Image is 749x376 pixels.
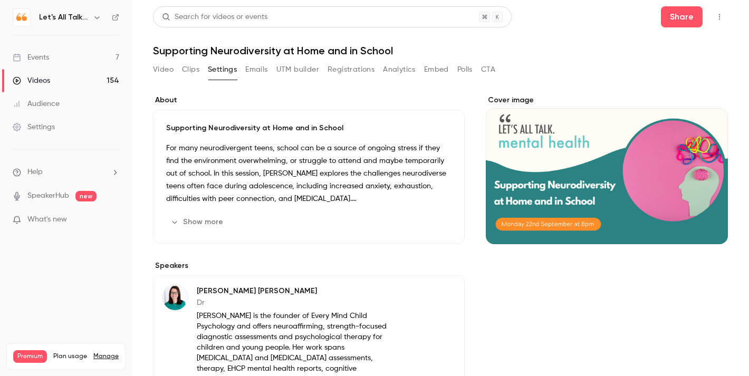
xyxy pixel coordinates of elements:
[53,352,87,361] span: Plan usage
[153,44,728,57] h1: Supporting Neurodiversity at Home and in School
[162,285,188,310] img: Liz Dawes
[13,350,47,363] span: Premium
[486,95,728,244] section: Cover image
[153,261,465,271] label: Speakers
[153,61,174,78] button: Video
[182,61,199,78] button: Clips
[486,95,728,105] label: Cover image
[383,61,416,78] button: Analytics
[13,99,60,109] div: Audience
[481,61,495,78] button: CTA
[661,6,703,27] button: Share
[328,61,374,78] button: Registrations
[424,61,449,78] button: Embed
[39,12,89,23] h6: Let's All Talk Mental Health
[197,286,396,296] p: [PERSON_NAME] [PERSON_NAME]
[166,214,229,230] button: Show more
[75,191,97,201] span: new
[245,61,267,78] button: Emails
[197,297,396,308] p: Dr
[13,9,30,26] img: Let's All Talk Mental Health
[27,214,67,225] span: What's new
[711,8,728,25] button: Top Bar Actions
[27,190,69,201] a: SpeakerHub
[166,123,452,133] p: Supporting Neurodiversity at Home and in School
[27,167,43,178] span: Help
[162,12,267,23] div: Search for videos or events
[276,61,319,78] button: UTM builder
[457,61,473,78] button: Polls
[93,352,119,361] a: Manage
[13,122,55,132] div: Settings
[208,61,237,78] button: Settings
[13,52,49,63] div: Events
[107,215,119,225] iframe: Noticeable Trigger
[13,75,50,86] div: Videos
[153,95,465,105] label: About
[166,142,452,205] p: For many neurodivergent teens, school can be a source of ongoing stress if they find the environm...
[13,167,119,178] li: help-dropdown-opener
